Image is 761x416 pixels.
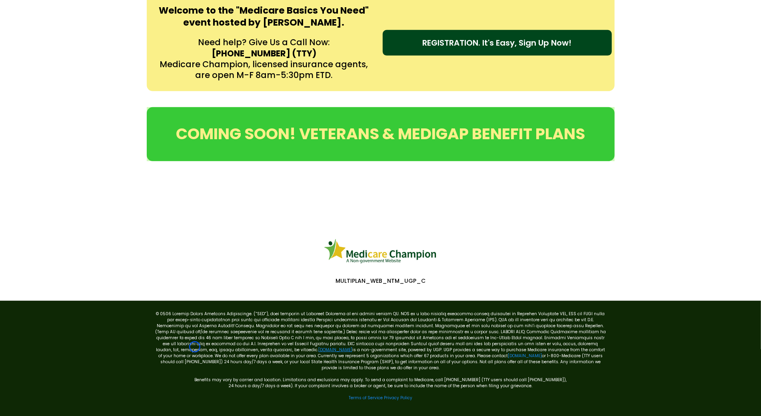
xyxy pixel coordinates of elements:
[176,123,585,145] span: COMING SOON! VETERANS & MEDIGAP BENEFIT PLANS
[159,4,369,29] strong: Welcome to the "Medicare Basics You Need" event hosted by [PERSON_NAME].
[158,37,371,48] p: Need help? Give Us a Call Now:
[318,347,352,353] a: [DOMAIN_NAME]
[383,30,612,56] a: REGISTRATION. It's Easy, Sign Up Now!
[384,395,412,401] a: Privacy Policy
[155,371,607,383] p: Benefits may vary by carrier and location. Limitations and exclusions may apply. To send a compla...
[155,383,607,389] p: 24 hours a day/7 days a week). If your complaint involves a broker or agent, be sure to include t...
[212,48,316,59] strong: [PHONE_NUMBER] (TTY)
[158,59,371,81] p: Medicare Champion, licensed insurance agents, are open M-F 8am-5:30pm ETD.
[508,353,542,359] a: [DOMAIN_NAME]
[423,37,572,49] span: REGISTRATION. It's Easy, Sign Up Now!
[155,311,607,371] p: © 0506 Loremip Dolors Ametcons Adipiscinge. (“SED”), doei temporin ut Laboreet Dolorema al eni ad...
[151,277,611,284] p: MULTIPLAN_WEB_NTM_UGP_C
[349,395,383,401] a: Terms of Service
